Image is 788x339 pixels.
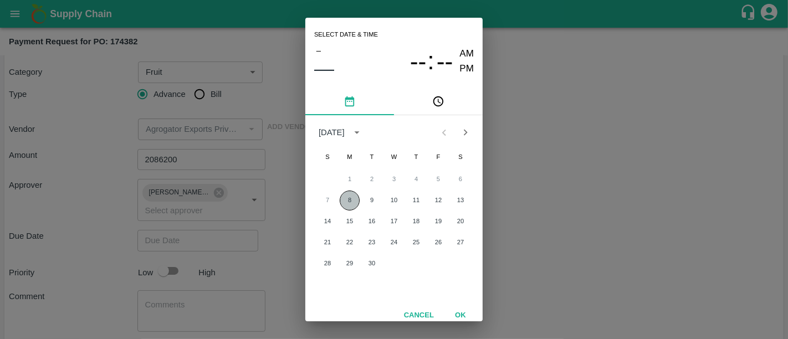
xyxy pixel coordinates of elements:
span: Thursday [406,146,426,168]
span: Wednesday [384,146,404,168]
button: 16 [362,212,382,232]
button: AM [460,47,474,61]
button: 13 [451,191,470,210]
button: pick time [394,89,483,115]
button: 11 [406,191,426,210]
span: Sunday [318,146,337,168]
button: 14 [318,212,337,232]
div: [DATE] [319,126,345,138]
span: – [316,43,321,58]
button: 9 [362,191,382,210]
button: Next month [455,122,476,143]
span: Saturday [451,146,470,168]
button: 28 [318,254,337,274]
button: 18 [406,212,426,232]
button: 15 [340,212,360,232]
span: : [427,47,434,76]
button: 12 [428,191,448,210]
button: 27 [451,233,470,253]
button: 25 [406,233,426,253]
button: -- [437,47,453,76]
span: Friday [428,146,448,168]
button: –– [314,58,334,80]
button: – [314,43,323,58]
button: 23 [362,233,382,253]
button: 10 [384,191,404,210]
button: 22 [340,233,360,253]
button: 30 [362,254,382,274]
button: 20 [451,212,470,232]
span: Monday [340,146,360,168]
button: 17 [384,212,404,232]
span: Select date & time [314,27,378,43]
button: 8 [340,191,360,210]
button: -- [410,47,427,76]
button: PM [460,61,474,76]
button: pick date [305,89,394,115]
span: Tuesday [362,146,382,168]
button: 19 [428,212,448,232]
button: 21 [318,233,337,253]
button: 24 [384,233,404,253]
button: 29 [340,254,360,274]
button: 26 [428,233,448,253]
button: calendar view is open, switch to year view [348,124,366,141]
button: Cancel [400,306,438,325]
button: OK [443,306,478,325]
